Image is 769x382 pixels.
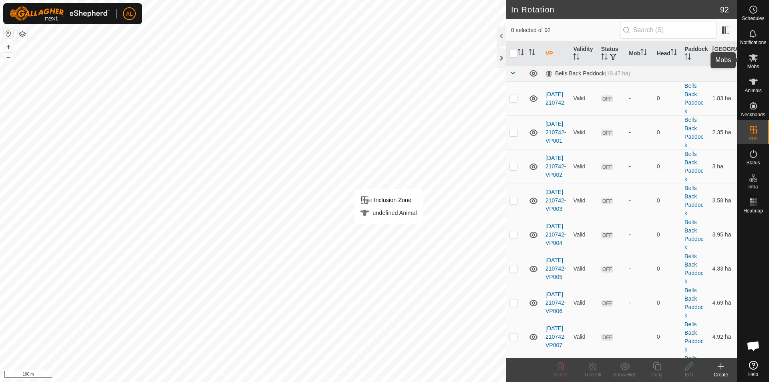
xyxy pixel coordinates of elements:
[654,184,681,218] td: 0
[654,252,681,286] td: 0
[640,50,647,57] p-sorticon: Activate to sort
[737,358,769,380] a: Help
[620,22,717,38] input: Search (S)
[546,325,566,348] a: [DATE] 210742-VP007
[709,42,737,66] th: [GEOGRAPHIC_DATA] Area
[670,50,677,57] p-sorticon: Activate to sort
[517,50,524,57] p-sorticon: Activate to sort
[570,320,598,354] td: Valid
[554,372,568,378] span: Delete
[709,150,737,184] td: 3 ha
[601,300,613,307] span: OFF
[605,70,630,77] span: (19.47 ha)
[748,372,758,377] span: Help
[684,219,703,251] a: Bells Back Paddock
[4,42,13,52] button: +
[629,299,650,307] div: -
[684,321,703,353] a: Bells Back Paddock
[577,371,609,378] div: Turn Off
[654,81,681,115] td: 0
[570,81,598,115] td: Valid
[261,372,285,379] a: Contact Us
[546,189,566,212] a: [DATE] 210742-VP003
[4,29,13,38] button: Reset Map
[684,117,703,148] a: Bells Back Paddock
[654,320,681,354] td: 0
[10,6,110,21] img: Gallagher Logo
[601,266,613,273] span: OFF
[546,223,566,246] a: [DATE] 210742-VP004
[745,88,762,93] span: Animals
[601,164,613,170] span: OFF
[570,42,598,66] th: Validity
[601,334,613,341] span: OFF
[749,136,757,141] span: VPs
[126,10,133,18] span: AL
[629,196,650,205] div: -
[18,29,27,39] button: Map Layers
[709,218,737,252] td: 3.95 ha
[654,115,681,150] td: 0
[629,162,650,171] div: -
[629,230,650,239] div: -
[681,42,709,66] th: Paddock
[360,208,417,218] div: undefined Animal
[746,160,760,165] span: Status
[570,150,598,184] td: Valid
[684,185,703,216] a: Bells Back Paddock
[511,5,720,14] h2: In Rotation
[601,129,613,136] span: OFF
[684,83,703,114] a: Bells Back Paddock
[725,55,731,61] p-sorticon: Activate to sort
[705,371,737,378] div: Create
[654,218,681,252] td: 0
[654,150,681,184] td: 0
[573,55,580,61] p-sorticon: Activate to sort
[546,291,566,314] a: [DATE] 210742-VP006
[673,371,705,378] div: Edit
[609,371,641,378] div: Show/Hide
[546,155,566,178] a: [DATE] 210742-VP002
[748,184,758,189] span: Infra
[542,42,570,66] th: VP
[601,232,613,238] span: OFF
[684,151,703,182] a: Bells Back Paddock
[546,257,566,280] a: [DATE] 210742-VP005
[529,50,535,57] p-sorticon: Activate to sort
[709,320,737,354] td: 4.92 ha
[601,198,613,204] span: OFF
[684,55,691,61] p-sorticon: Activate to sort
[654,286,681,320] td: 0
[626,42,653,66] th: Mob
[629,265,650,273] div: -
[742,16,764,21] span: Schedules
[684,253,703,285] a: Bells Back Paddock
[570,115,598,150] td: Valid
[709,252,737,286] td: 4.33 ha
[741,334,765,358] div: Open chat
[629,333,650,341] div: -
[720,4,729,16] span: 92
[360,195,417,205] div: Inclusion Zone
[684,287,703,319] a: Bells Back Paddock
[546,70,630,77] div: Bells Back Paddock
[740,40,766,45] span: Notifications
[601,55,608,61] p-sorticon: Activate to sort
[221,372,252,379] a: Privacy Policy
[598,42,626,66] th: Status
[709,81,737,115] td: 1.83 ha
[4,53,13,62] button: –
[601,95,613,102] span: OFF
[654,42,681,66] th: Head
[511,26,620,34] span: 0 selected of 92
[709,184,737,218] td: 3.58 ha
[743,208,763,213] span: Heatmap
[570,286,598,320] td: Valid
[709,115,737,150] td: 2.35 ha
[570,252,598,286] td: Valid
[629,128,650,137] div: -
[546,91,564,106] a: [DATE] 210742
[570,184,598,218] td: Valid
[641,371,673,378] div: Copy
[747,64,759,69] span: Mobs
